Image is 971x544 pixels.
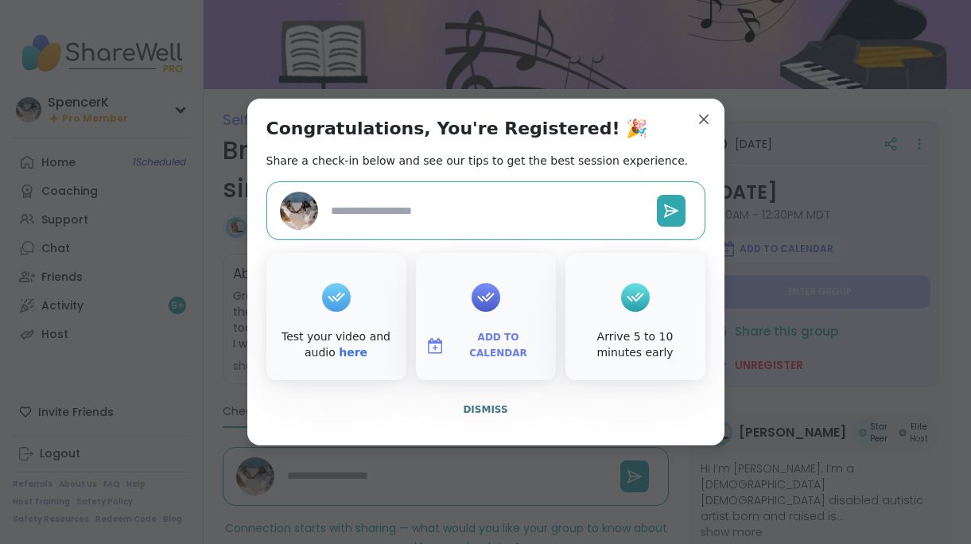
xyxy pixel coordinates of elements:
h2: Share a check-in below and see our tips to get the best session experience. [266,153,689,169]
img: SpencerK [280,192,318,230]
h1: Congratulations, You're Registered! 🎉 [266,118,648,140]
span: Add to Calendar [451,330,546,361]
div: Test your video and audio [270,329,403,360]
div: Arrive 5 to 10 minutes early [569,329,702,360]
span: Dismiss [463,404,507,415]
img: ShareWell Logomark [425,336,445,356]
a: here [339,346,367,359]
button: Add to Calendar [419,329,553,363]
button: Dismiss [266,393,705,426]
